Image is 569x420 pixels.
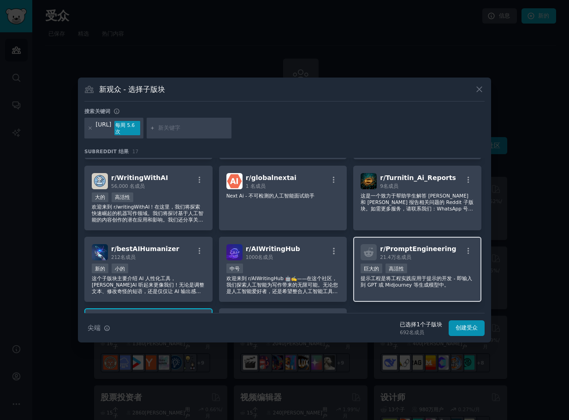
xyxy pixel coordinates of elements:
img: 人工智能写作 [92,173,108,189]
button: 尖端 [84,320,113,336]
font: 大的 [95,194,105,200]
font: 已选择 [400,321,416,328]
font: 小的 [115,266,125,271]
input: 新关键字 [158,124,228,132]
font: 个子版块 [420,321,442,328]
font: 新观众 - 选择子版块 [99,85,166,94]
font: WritingWithAI [117,174,168,181]
font: 成员 [263,254,273,260]
font: [URL] [96,121,112,128]
font: 692 [400,330,409,335]
button: 创建受众 [449,320,485,336]
font: AIWritingHub [251,245,300,252]
font: PromptEngineering [385,245,456,252]
font: 提示工程是将工程实践应用于提示的开发 - 即输入到 GPT 或 Midjourney 等生成模型中。 [361,276,472,288]
font: 创建受众 [456,324,478,331]
font: Turnitin_Ai_Reports [385,174,456,181]
font: 成员 [135,183,145,189]
font: r/ [380,245,385,252]
font: Subreddit 结果 [84,149,129,154]
font: 名成员 [409,330,424,335]
font: 名成员 [120,254,136,260]
font: 9 [380,183,383,189]
font: 21.4万名 [380,254,401,260]
font: Next Ai - 不可检测的人工智能面试助手 [226,193,314,198]
font: r/ [246,174,251,181]
font: 17 [132,149,139,154]
font: r/ [111,245,117,252]
font: 欢迎来到 r/writingWithAI！在这里，我们将探索快速崛起的机器写作领域。我们将探讨基于人工智能的内容创作的潜在应用和影响。我们还分享关于如何创作人工智能文本的资源，并探讨与这项技术相... [92,204,203,248]
font: 中号 [230,266,240,271]
img: AI写作中心 [226,244,243,260]
font: 56,000 名 [111,183,135,189]
img: 全球未来 [226,173,243,189]
font: 成员 [255,183,266,189]
font: globalnextai [251,174,296,181]
font: 每周 5.6 次 [115,122,135,134]
font: 名成员 [383,183,398,189]
font: 高活性 [389,266,404,271]
font: 高活性 [115,194,130,200]
font: 1 [416,321,420,328]
font: 这是一个致力于帮助学生解答 [PERSON_NAME] 和 [PERSON_NAME] 报告相关问题的 Reddit 子版块。如需更多服务，请联系我们：WhatsApp 号码：[PHONE_NU... [361,193,473,231]
font: 1 名 [246,183,255,189]
font: 这个子版块主要介绍 AI 人性化工具，[PERSON_NAME]AI 听起来更像我们！无论是调整文本、修改奇怪的短语，还是仅仅让 AI 输出感觉更自然，这里都是分享技巧、工具和窍门的地方。 [92,276,204,300]
font: 212 [111,254,120,260]
font: bestAIHumanizer [117,245,179,252]
font: 成员 [401,254,411,260]
font: r/ [380,174,385,181]
font: 尖端 [88,324,101,331]
font: r/ [246,245,251,252]
font: 新的 [95,266,105,271]
img: Turnitin_Ai_报告 [361,173,377,189]
font: 1000名 [246,254,263,260]
font: 巨大的 [364,266,379,271]
font: r/ [111,174,117,181]
img: bestAIHumanizer [92,244,108,260]
font: 搜索关键词 [84,108,110,114]
font: 欢迎来到 r/AIWritingHub 🤖✍️——在这个社区，我们探索人工智能为写作带来的无限可能。无论您是人工智能爱好者，还是希望整合人工智能工具的资深作家，您都能在这里找到自己的归宿。我们还... [226,276,338,313]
